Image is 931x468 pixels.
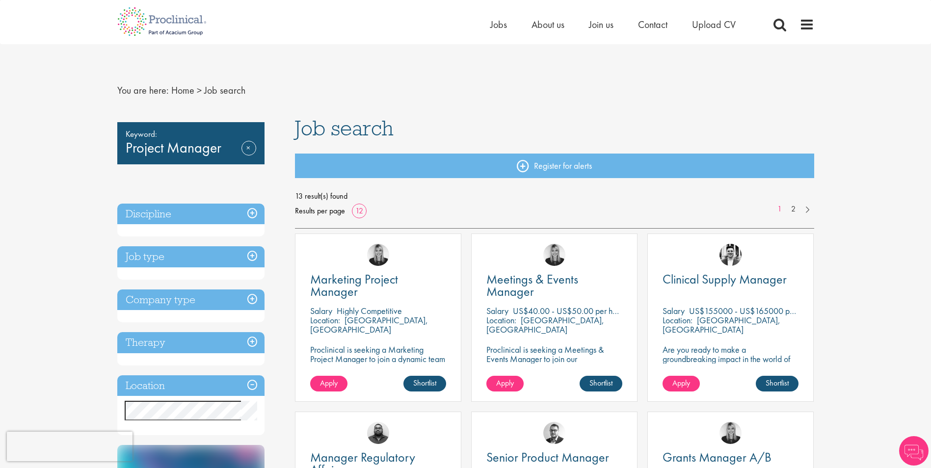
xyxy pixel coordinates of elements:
p: Highly Competitive [337,305,402,316]
span: Apply [672,378,690,388]
h3: Therapy [117,332,265,353]
span: Grants Manager A/B [663,449,771,466]
span: Location: [486,314,516,326]
a: Clinical Supply Manager [663,273,798,286]
div: Project Manager [117,122,265,164]
img: Janelle Jones [543,244,565,266]
a: Remove [241,141,256,169]
img: Chatbot [899,436,929,466]
span: Senior Product Manager [486,449,609,466]
a: Apply [310,376,347,391]
a: Grants Manager A/B [663,451,798,464]
p: US$155000 - US$165000 per annum [689,305,821,316]
p: Proclinical is seeking a Meetings & Events Manager to join our pharmaceutical company in [US_STATE]! [486,345,622,382]
a: 12 [352,206,367,216]
a: breadcrumb link [171,84,194,97]
p: [GEOGRAPHIC_DATA], [GEOGRAPHIC_DATA] [663,314,780,335]
h3: Job type [117,246,265,267]
a: Join us [589,18,613,31]
img: Niklas Kaminski [543,422,565,444]
span: Salary [310,305,332,316]
a: Apply [486,376,524,391]
a: 2 [786,204,800,215]
span: Apply [496,378,514,388]
p: [GEOGRAPHIC_DATA], [GEOGRAPHIC_DATA] [310,314,428,335]
span: You are here: [117,84,169,97]
span: Salary [663,305,685,316]
span: Job search [295,115,394,141]
a: Shortlist [403,376,446,391]
a: Jobs [490,18,507,31]
a: Marketing Project Manager [310,273,446,298]
iframe: reCAPTCHA [7,432,133,461]
span: Apply [320,378,338,388]
span: Job search [204,84,245,97]
h3: Discipline [117,204,265,225]
img: Ashley Bennett [367,422,389,444]
a: Shortlist [756,376,798,391]
h3: Company type [117,289,265,311]
a: 1 [772,204,787,215]
a: Shortlist [580,376,622,391]
span: Location: [663,314,692,326]
a: Apply [663,376,700,391]
span: > [197,84,202,97]
a: Meetings & Events Manager [486,273,622,298]
a: About us [532,18,564,31]
img: Janelle Jones [719,422,742,444]
img: Edward Little [719,244,742,266]
span: Salary [486,305,508,316]
span: Meetings & Events Manager [486,271,578,300]
a: Senior Product Manager [486,451,622,464]
a: Contact [638,18,667,31]
a: Upload CV [692,18,736,31]
img: Janelle Jones [367,244,389,266]
span: Clinical Supply Manager [663,271,787,287]
p: Are you ready to make a groundbreaking impact in the world of biotechnology? Join a growing compa... [663,345,798,391]
span: Keyword: [126,127,256,141]
p: Proclinical is seeking a Marketing Project Manager to join a dynamic team in [GEOGRAPHIC_DATA], [... [310,345,446,382]
span: Results per page [295,204,345,218]
span: 13 result(s) found [295,189,814,204]
span: Marketing Project Manager [310,271,398,300]
span: Location: [310,314,340,326]
h3: Location [117,375,265,396]
p: [GEOGRAPHIC_DATA], [GEOGRAPHIC_DATA] [486,314,604,335]
a: Register for alerts [295,154,814,178]
p: US$40.00 - US$50.00 per hour [513,305,623,316]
